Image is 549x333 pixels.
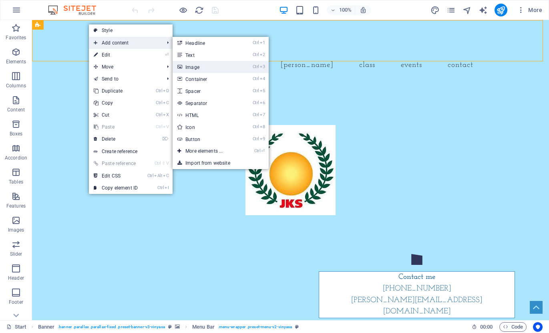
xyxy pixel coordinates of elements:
p: Elements [6,59,26,65]
p: Tables [9,179,23,185]
span: Add content [89,37,161,49]
a: CtrlAltCEdit CSS [89,170,143,182]
i: On resize automatically adjust zoom level to fit chosen device. [360,6,367,14]
i: This element is a customizable preset [168,325,172,329]
i: 4 [260,76,265,81]
i: Ctrl [155,161,161,166]
a: ⏎Edit [89,49,143,61]
p: Images [8,227,24,233]
a: Ctrl1Headline [173,37,239,49]
button: publish [495,4,507,16]
i: Ctrl [157,185,164,190]
i: Ctrl [253,76,259,81]
i: Ctrl [253,112,259,117]
i: Alt [154,173,162,178]
i: ⌦ [162,136,169,141]
i: C [163,100,169,105]
p: Boxes [10,131,23,137]
i: I [165,185,169,190]
span: More [517,6,542,14]
a: Style [89,24,173,36]
i: X [163,112,169,117]
a: Ctrl⏎More elements ... [173,145,239,157]
span: [PHONE_NUMBER] [351,265,419,272]
i: Reload page [195,6,204,15]
i: V [163,124,169,129]
i: Ctrl [253,64,259,69]
i: Publish [496,6,505,15]
i: This element is a customizable preset [295,325,299,329]
button: design [430,5,440,15]
span: 00 00 [480,322,493,332]
a: Click to cancel selection. Double-click to open Pages [6,322,26,332]
button: Click here to leave preview mode and continue editing [178,5,188,15]
i: ⏎ [165,52,169,57]
i: Ctrl [253,52,259,57]
span: : [486,324,487,330]
i: Ctrl [253,124,259,129]
img: Editor Logo [46,5,106,15]
i: C [163,173,169,178]
p: Slider [10,251,22,257]
i: 5 [260,88,265,93]
i: 9 [260,136,265,141]
h6: 100% [339,5,352,15]
button: Code [499,322,527,332]
a: CtrlCCopy [89,97,143,109]
a: ⌦Delete [89,133,143,145]
a: CtrlDDuplicate [89,85,143,97]
i: 6 [260,100,265,105]
i: 3 [260,64,265,69]
i: Ctrl [147,173,154,178]
a: Ctrl4Container [173,73,239,85]
p: Accordion [5,155,27,161]
button: pages [446,5,456,15]
button: navigator [463,5,472,15]
button: text_generator [479,5,488,15]
i: Ctrl [254,148,261,153]
a: Import from website [173,157,269,169]
p: Footer [9,299,23,305]
a: Ctrl9Button [173,133,239,145]
i: 7 [260,112,265,117]
a: CtrlICopy element ID [89,182,143,194]
button: reload [194,5,204,15]
i: ⇧ [162,161,165,166]
i: 1 [260,40,265,45]
i: Design (Ctrl+Alt+Y) [430,6,440,15]
i: Ctrl [156,112,162,117]
i: Ctrl [253,100,259,105]
i: V [166,161,169,166]
p: Header [8,275,24,281]
span: Move [89,61,161,73]
a: Create reference [89,145,173,157]
i: Ctrl [156,88,162,93]
p: Content [7,107,25,113]
a: Ctrl3Image [173,61,239,73]
nav: breadcrumb [38,322,299,332]
i: Navigator [463,6,472,15]
p: Features [6,203,26,209]
i: Ctrl [156,124,162,129]
button: 100% [327,5,355,15]
a: Ctrl8Icon [173,121,239,133]
a: CtrlVPaste [89,121,143,133]
a: CtrlXCut [89,109,143,121]
a: Ctrl⇧VPaste reference [89,157,143,170]
h6: Session time [472,322,493,332]
button: More [514,4,545,16]
iframe: To enrich screen reader interactions, please activate Accessibility in Grammarly extension settings [32,20,549,320]
i: AI Writer [479,6,488,15]
i: Ctrl [156,100,162,105]
i: Pages (Ctrl+Alt+S) [446,6,456,15]
i: ⏎ [261,148,265,153]
a: Ctrl2Text [173,49,239,61]
i: This element contains a background [175,325,180,329]
a: Ctrl5Spacer [173,85,239,97]
span: Code [503,322,523,332]
span: Click to select. Double-click to edit [38,322,55,332]
i: 8 [260,124,265,129]
i: Ctrl [253,88,259,93]
button: Usercentrics [533,322,543,332]
a: Send to [89,73,161,85]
